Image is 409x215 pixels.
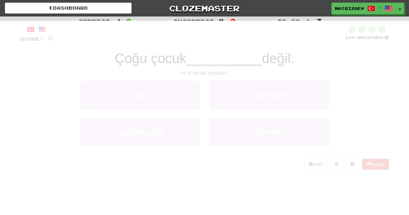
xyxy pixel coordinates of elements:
[119,127,165,137] span: gülümsetti
[48,34,53,42] span: 0
[305,159,328,170] button: Help!
[126,17,132,25] span: 0
[378,5,382,10] span: /
[256,127,286,137] span: kontrol
[115,51,187,66] span: Çoğu çocuk
[78,18,110,25] span: Correct
[345,35,358,40] span: 100 %
[186,51,262,66] span: __________
[362,159,389,170] button: Report
[277,18,300,25] span: To go
[173,18,214,25] span: Incorrect
[80,81,200,109] button: 1.gibi
[305,19,312,24] span: :
[114,19,122,24] span: :
[130,94,134,99] small: 1 .
[20,36,44,42] span: Score:
[219,19,226,24] span: :
[330,159,343,170] button: Round history (alt+y)
[256,90,285,100] span: gerçek
[252,131,256,136] small: 4 .
[210,118,329,146] button: 4.kontrol
[80,118,200,146] button: 3.gülümsetti
[335,5,364,11] span: matrizaev
[141,3,268,14] a: Clozemaster
[331,3,396,14] a: matrizaev /
[20,70,389,76] div: He is not like most kids.
[5,3,132,14] a: Dashboard
[134,90,150,100] span: gibi
[230,17,236,25] span: 0
[316,17,322,25] span: 3
[210,81,329,109] button: 2.gerçek
[20,25,53,33] div: /
[262,51,294,66] span: değil.
[253,94,257,99] small: 2 .
[345,35,389,41] div: Mastered
[115,131,119,136] small: 3 .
